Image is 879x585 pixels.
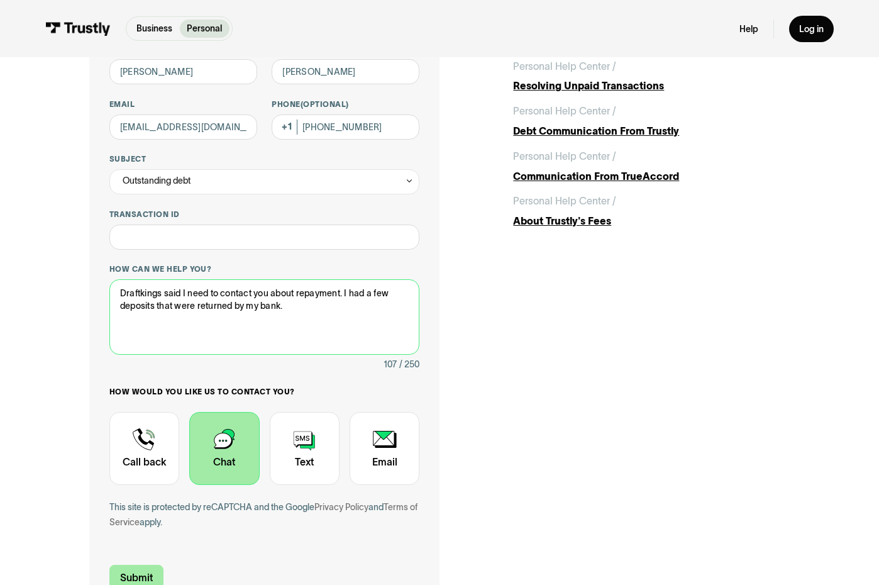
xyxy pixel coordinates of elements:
[272,99,419,109] label: Phone
[109,154,419,164] label: Subject
[513,59,616,74] div: Personal Help Center /
[513,124,790,139] div: Debt Communication From Trustly
[109,99,257,109] label: Email
[513,194,616,209] div: Personal Help Center /
[513,79,790,94] div: Resolving Unpaid Transactions
[109,169,419,194] div: Outstanding debt
[45,22,110,36] img: Trustly Logo
[109,114,257,140] input: alex@mail.com
[187,22,222,35] p: Personal
[384,357,397,372] div: 107
[513,169,790,184] div: Communication From TrueAccord
[739,23,758,35] a: Help
[513,59,790,94] a: Personal Help Center /Resolving Unpaid Transactions
[513,194,790,229] a: Personal Help Center /About Trustly's Fees
[399,357,419,372] div: / 250
[109,387,419,397] label: How would you like us to contact you?
[109,264,419,274] label: How can we help you?
[129,19,180,38] a: Business
[109,59,257,84] input: Alex
[109,502,417,527] a: Terms of Service
[513,149,616,164] div: Personal Help Center /
[123,174,191,189] div: Outstanding debt
[180,19,230,38] a: Personal
[109,209,419,220] label: Transaction ID
[513,104,790,139] a: Personal Help Center /Debt Communication From Trustly
[272,114,419,140] input: (555) 555-5555
[513,149,790,184] a: Personal Help Center /Communication From TrueAccord
[789,16,834,42] a: Log in
[513,104,616,119] div: Personal Help Center /
[301,100,349,108] span: (Optional)
[109,500,419,530] div: This site is protected by reCAPTCHA and the Google and apply.
[314,502,368,512] a: Privacy Policy
[136,22,172,35] p: Business
[513,214,790,229] div: About Trustly's Fees
[799,23,824,35] div: Log in
[272,59,419,84] input: Howard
